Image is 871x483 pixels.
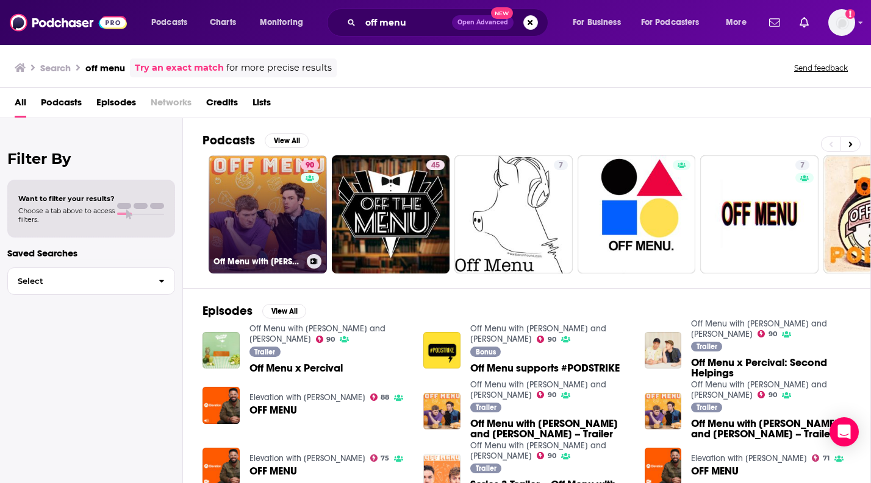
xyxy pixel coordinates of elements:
a: 7 [554,160,568,170]
div: Search podcasts, credits, & more... [339,9,560,37]
a: Off Menu with Ed Gamble and James Acaster [470,379,606,400]
a: Off Menu with Ed Gamble and James Acaster – Trailer [691,418,851,439]
span: Networks [151,93,192,118]
a: Elevation with Steven Furtick [691,453,807,464]
span: More [726,14,747,31]
h3: Off Menu with [PERSON_NAME] and [PERSON_NAME] [213,256,302,267]
span: For Business [573,14,621,31]
input: Search podcasts, credits, & more... [360,13,452,32]
button: Show profile menu [828,9,855,36]
a: Show notifications dropdown [764,12,785,33]
img: Off Menu x Percival: Second Helpings [645,332,682,369]
img: Off Menu with Ed Gamble and James Acaster – Trailer [645,393,682,430]
a: Podchaser - Follow, Share and Rate Podcasts [10,11,127,34]
a: Podcasts [41,93,82,118]
button: Send feedback [790,63,851,73]
span: 90 [548,392,556,398]
a: Off Menu x Percival: Second Helpings [691,358,851,378]
button: View All [265,133,309,148]
span: Charts [210,14,236,31]
span: 90 [548,337,556,342]
span: OFF MENU [249,405,297,415]
h2: Podcasts [203,133,255,148]
a: Elevation with Steven Furtick [249,392,365,403]
a: Show notifications dropdown [795,12,814,33]
a: 45 [332,155,450,273]
a: 7 [454,155,573,273]
div: Open Intercom Messenger [830,417,859,446]
a: Charts [202,13,243,32]
span: 7 [800,160,805,172]
span: 90 [326,337,335,342]
button: View All [262,304,306,319]
a: Off Menu x Percival [249,363,343,373]
span: Choose a tab above to access filters. [18,206,115,224]
a: 90Off Menu with [PERSON_NAME] and [PERSON_NAME] [209,155,327,273]
span: Trailer [476,465,496,472]
h2: Episodes [203,303,253,319]
a: Off Menu with Ed Gamble and James Acaster [691,379,827,400]
a: EpisodesView All [203,303,306,319]
a: Elevation with Steven Furtick [249,453,365,464]
a: 88 [370,393,390,401]
span: 75 [381,456,389,461]
span: Trailer [697,404,717,411]
span: Logged in as marymilad [828,9,855,36]
a: 7 [700,155,819,273]
button: open menu [564,13,636,32]
span: Off Menu with [PERSON_NAME] and [PERSON_NAME] – Trailer [691,418,851,439]
a: Off Menu with Ed Gamble and James Acaster [470,440,606,461]
a: 90 [537,336,556,343]
span: for more precise results [226,61,332,75]
a: All [15,93,26,118]
a: 75 [370,454,390,462]
a: Episodes [96,93,136,118]
img: User Profile [828,9,855,36]
span: Want to filter your results? [18,194,115,203]
img: Off Menu with Ed Gamble and James Acaster – Trailer [423,393,461,430]
a: Off Menu supports #PODSTRIKE [470,363,620,373]
button: open menu [717,13,762,32]
span: Lists [253,93,271,118]
span: 45 [431,160,440,172]
span: 90 [769,392,777,398]
span: Bonus [476,348,496,356]
span: Trailer [476,404,496,411]
a: 45 [426,160,445,170]
a: OFF MENU [691,466,739,476]
a: Off Menu with Ed Gamble and James Acaster [691,319,827,339]
a: 90 [316,336,335,343]
a: 7 [795,160,809,170]
a: 90 [301,160,319,170]
img: Off Menu supports #PODSTRIKE [423,332,461,369]
span: 7 [559,160,563,172]
button: open menu [143,13,203,32]
a: 90 [758,391,777,398]
span: Trailer [697,343,717,350]
img: OFF MENU [203,387,240,424]
span: 90 [548,453,556,459]
span: OFF MENU [249,466,297,476]
a: Credits [206,93,238,118]
button: open menu [633,13,717,32]
span: Open Advanced [457,19,508,26]
a: PodcastsView All [203,133,309,148]
h3: off menu [85,62,125,74]
span: 90 [306,160,314,172]
a: Off Menu with Ed Gamble and James Acaster [470,323,606,344]
h3: Search [40,62,71,74]
a: Off Menu with Ed Gamble and James Acaster – Trailer [470,418,630,439]
span: 90 [769,331,777,337]
button: Open AdvancedNew [452,15,514,30]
